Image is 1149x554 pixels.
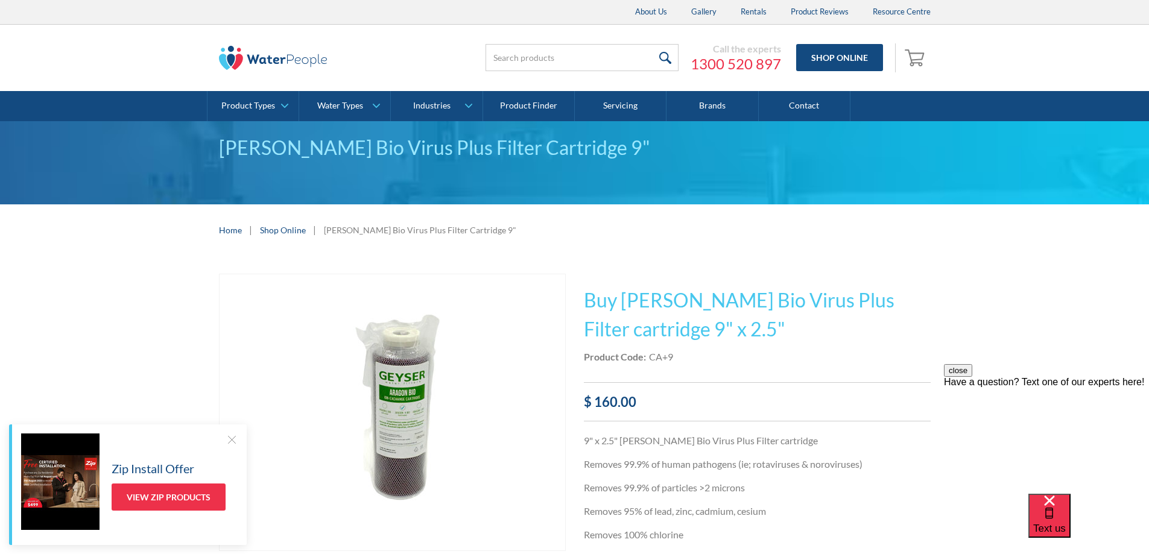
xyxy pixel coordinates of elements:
img: Aragon Bio Virus Plus Filter Cartridge 9" [247,274,537,550]
div: Industries [413,101,451,111]
p: Removes 95% of lead, zinc, cadmium, cesium [584,504,931,518]
a: Water Types [299,91,390,121]
iframe: podium webchat widget bubble [1028,494,1149,554]
img: shopping cart [905,48,928,67]
p: Removes 99.9% of human pathogens (ie; rotaviruses & noroviruses) [584,457,931,471]
a: Product Finder [483,91,575,121]
a: Open empty cart [902,43,931,72]
div: [PERSON_NAME] Bio Virus Plus Filter Cartridge 9" [324,224,516,236]
p: 9" x 2.5" [PERSON_NAME] Bio Virus Plus Filter cartridge [584,433,931,448]
p: Removes 100% chlorine [584,527,931,542]
div: CA+9 [649,350,673,364]
img: Zip Install Offer [21,433,100,530]
a: 1300 520 897 [691,55,781,73]
strong: Product Code: [584,351,646,362]
div: | [248,222,254,237]
a: Home [219,224,242,236]
a: Servicing [575,91,666,121]
div: | [312,222,318,237]
div: Call the experts [691,43,781,55]
a: Shop Online [260,224,306,236]
a: Contact [759,91,850,121]
a: open lightbox [219,274,566,551]
div: Product Types [221,101,275,111]
img: The Water People [219,46,328,70]
a: Product Types [207,91,299,121]
a: View Zip Products [112,483,226,511]
h1: Buy [PERSON_NAME] Bio Virus Plus Filter cartridge 9" x 2.5" [584,286,931,344]
iframe: podium webchat widget prompt [944,364,1149,509]
div: Water Types [317,101,363,111]
div: $ 160.00 [584,392,931,412]
div: [PERSON_NAME] Bio Virus Plus Filter Cartridge 9" [219,133,931,162]
h5: Zip Install Offer [112,459,194,477]
a: Industries [391,91,482,121]
a: Shop Online [796,44,883,71]
p: Removes 99.9% of particles >2 microns [584,480,931,495]
a: Brands [666,91,758,121]
input: Search products [486,44,679,71]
